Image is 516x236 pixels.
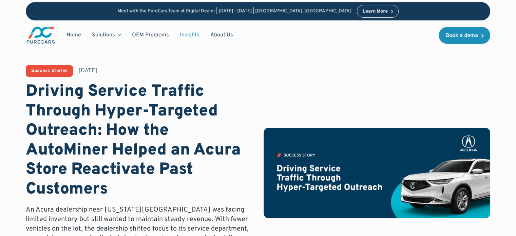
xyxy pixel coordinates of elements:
[117,8,351,14] p: Meet with the PureCars Team at Digital Dealer | [DATE] - [DATE] | [GEOGRAPHIC_DATA], [GEOGRAPHIC_...
[78,67,98,75] div: [DATE]
[26,26,56,44] img: purecars logo
[87,29,127,41] div: Solutions
[61,29,87,41] a: Home
[127,29,174,41] a: OEM Programs
[205,29,238,41] a: About Us
[357,5,399,18] a: Learn More
[363,9,388,14] div: Learn More
[174,29,205,41] a: Insights
[31,69,68,73] div: Success Stories
[92,31,115,39] div: Solutions
[445,33,478,38] div: Book a demo
[26,26,56,44] a: main
[26,82,252,200] h1: Driving Service Traffic Through Hyper-Targeted Outreach: How the AutoMiner Helped an Acura Store ...
[439,27,490,44] a: Book a demo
